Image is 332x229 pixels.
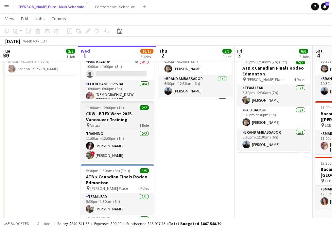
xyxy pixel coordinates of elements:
[81,48,90,54] span: Wed
[237,151,310,183] app-card-role: Brand Ambassador2/2
[222,49,232,54] span: 5/5
[81,130,154,162] app-card-role: Training2/211:00am-12:00pm (1h)[PERSON_NAME]![PERSON_NAME]
[80,52,90,59] span: 1
[51,16,66,22] span: Comms
[169,221,221,226] span: Total Budgeted $867 548.79
[90,186,128,191] span: [PERSON_NAME] Place
[314,52,323,59] span: 4
[321,3,329,10] a: 83
[237,48,242,54] span: Fri
[237,84,310,106] app-card-role: Team Lead1/15:30pm-12:30am (7h)[PERSON_NAME]
[237,129,310,151] app-card-role: Brand Ambassador1/16:30pm-12:30am (6h)[PERSON_NAME]
[159,48,167,54] span: Thu
[57,221,221,226] div: Salary $840 541.66 + Expenses $90.00 + Subsistence $26 917.13 =
[36,221,52,226] span: All jobs
[325,2,329,6] span: 83
[159,75,232,97] app-card-role: Brand Ambassador1/16:30pm-12:30am (6h)[PERSON_NAME]
[66,54,75,59] div: 1 Job
[2,52,10,59] span: 30
[49,14,69,23] a: Comms
[223,54,231,59] div: 1 Job
[237,65,310,77] h3: ATB x Canadian Finals Rodeo Edmonton
[237,56,310,152] app-job-card: 5:30pm-12:30am (7h) (Sat)5/5ATB x Canadian Finals Rodeo Edmonton [PERSON_NAME] Place4 RolesTeam L...
[247,77,284,82] span: [PERSON_NAME] Place
[5,16,14,22] span: View
[3,220,30,227] button: Budgeted
[90,123,101,128] span: Virtual
[141,54,153,59] div: 3 Jobs
[21,16,28,22] span: Edit
[90,0,140,13] button: Factor Meals - Schedule
[158,52,167,59] span: 2
[159,53,232,75] app-card-role: Paid Backup1/16:30pm-9:30pm (3h)[PERSON_NAME]
[81,111,154,123] h3: CDW - BTEX West 2025 Vancouver Training
[294,77,305,82] span: 4 Roles
[3,53,76,75] app-card-role: Team Lead1/18:45am-4:15pm (7h30m)Jericho [PERSON_NAME]
[299,54,309,59] div: 2 Jobs
[32,14,47,23] a: Jobs
[315,48,323,54] span: Sat
[299,49,308,54] span: 6/6
[13,0,90,13] button: [PERSON_NAME] Pure - Main Schedule
[86,105,124,110] span: 11:00am-12:00pm (1h)
[3,14,17,23] a: View
[81,58,154,80] app-card-role: Paid Backup7A0/110:00am-1:00pm (3h)
[81,193,154,215] app-card-role: Team Lead1/15:30pm-1:30am (8h)[PERSON_NAME]
[140,105,149,110] span: 2/2
[81,101,154,162] app-job-card: 11:00am-12:00pm (1h)2/2CDW - BTEX West 2025 Vancouver Training Virtual1 RoleTraining2/211:00am-12...
[86,168,130,173] span: 5:30pm-1:30am (8h) (Thu)
[18,14,31,23] a: Edit
[81,80,154,133] app-card-role: Food Handler's BA4/410:00am-6:00pm (8h)[DEMOGRAPHIC_DATA][PERSON_NAME]
[3,48,10,54] span: Tue
[236,52,242,59] span: 3
[66,49,75,54] span: 2/2
[41,39,47,43] div: EDT
[10,221,29,226] span: Budgeted
[242,59,287,64] span: 5:30pm-12:30am (7h) (Sat)
[22,39,38,43] span: Week 40
[159,97,232,129] app-card-role: Brand Ambassador2/2
[91,151,95,155] span: !
[237,106,310,129] app-card-role: Paid Backup1/16:30pm-9:30pm (3h)[PERSON_NAME]
[139,123,149,128] span: 1 Role
[296,59,305,64] span: 5/5
[5,38,20,44] div: [DATE]
[140,49,153,54] span: 16/17
[138,186,149,191] span: 4 Roles
[140,168,149,173] span: 5/5
[81,174,154,186] h3: ATB x Canadian Finals Rodeo Edmonton
[35,16,45,22] span: Jobs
